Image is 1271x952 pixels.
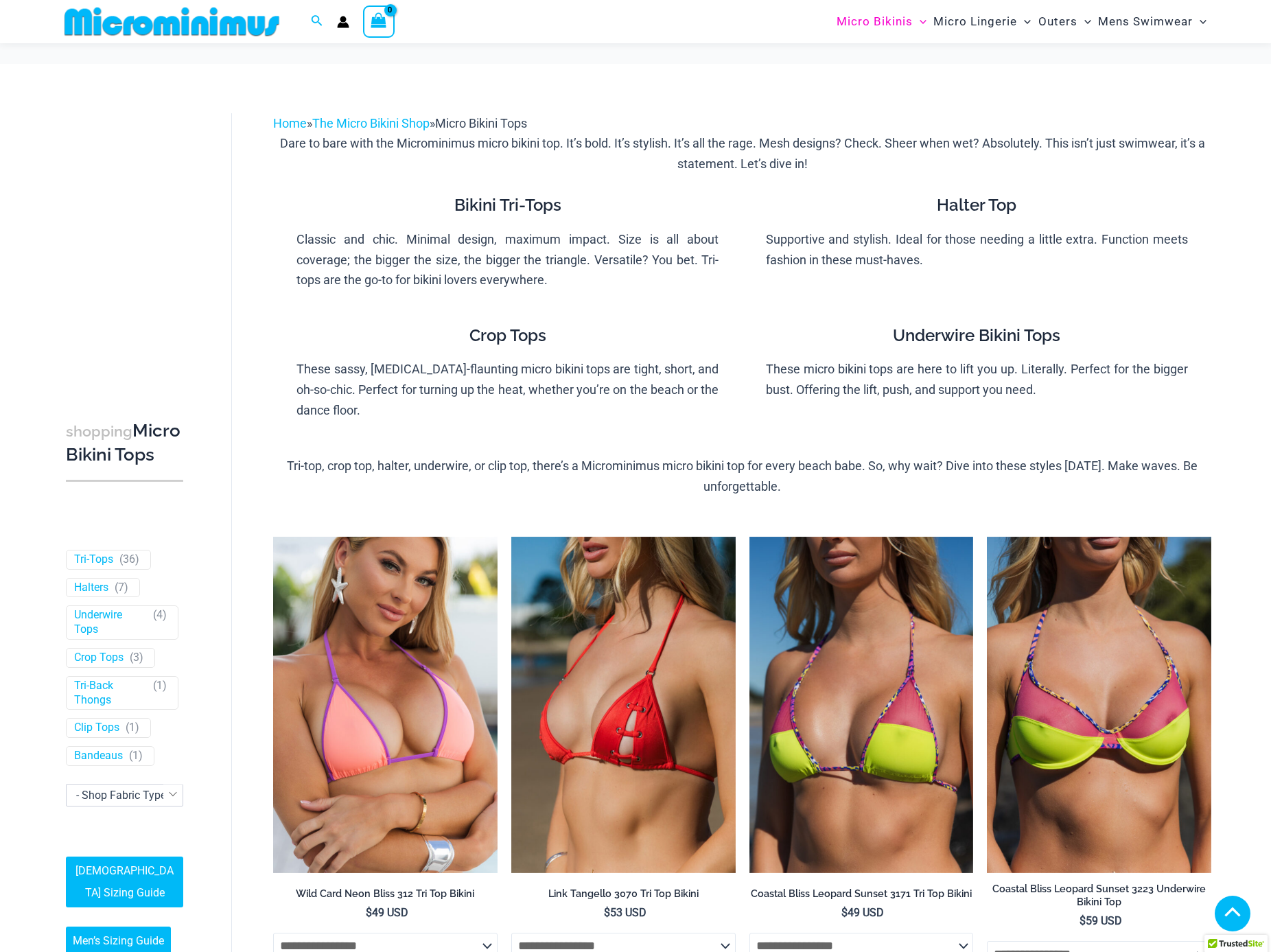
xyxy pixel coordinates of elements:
[156,608,163,621] span: 4
[841,906,884,919] bdi: 49 USD
[273,537,498,873] a: Wild Card Neon Bliss 312 Top 03Wild Card Neon Bliss 312 Top 457 Micro 02Wild Card Neon Bliss 312 ...
[366,906,372,919] span: $
[1080,914,1122,927] bdi: 59 USD
[1080,914,1086,927] span: $
[604,906,610,919] span: $
[933,4,1017,39] span: Micro Lingerie
[296,359,719,420] p: These sassy, [MEDICAL_DATA]-flaunting micro bikini tops are tight, short, and oh-so-chic. Perfect...
[1098,4,1193,39] span: Mens Swimwear
[273,133,1211,174] p: Dare to bare with the Microminimus micro bikini top. It’s bold. It’s stylish. It’s all the rage. ...
[1035,4,1095,39] a: OutersMenu ToggleMenu Toggle
[119,553,139,567] span: ( )
[1077,4,1091,39] span: Menu Toggle
[66,784,183,806] span: - Shop Fabric Type
[311,13,323,30] a: Search icon link
[511,887,736,905] a: Link Tangello 3070 Tri Top Bikini
[1038,4,1077,39] span: Outers
[1193,4,1206,39] span: Menu Toggle
[841,906,848,919] span: $
[123,553,135,566] span: 36
[987,537,1211,873] a: Coastal Bliss Leopard Sunset 3223 Underwire Top 01Coastal Bliss Leopard Sunset 3223 Underwire Top...
[1095,4,1210,39] a: Mens SwimwearMenu ToggleMenu Toggle
[296,229,719,290] p: Classic and chic. Minimal design, maximum impact. Size is all about coverage; the bigger the size...
[74,608,147,637] a: Underwire Tops
[749,537,974,873] a: Coastal Bliss Leopard Sunset 3171 Tri Top 01Coastal Bliss Leopard Sunset 3171 Tri Top 4371 Thong ...
[296,196,719,216] h4: Bikini Tri-Tops
[273,116,307,130] a: Home
[749,537,974,873] img: Coastal Bliss Leopard Sunset 3171 Tri Top 01
[118,581,124,594] span: 7
[153,679,167,708] span: ( )
[833,4,930,39] a: Micro BikinisMenu ToggleMenu Toggle
[837,4,913,39] span: Micro Bikinis
[987,883,1211,908] h2: Coastal Bliss Leopard Sunset 3223 Underwire Bikini Top
[749,887,974,901] h2: Coastal Bliss Leopard Sunset 3171 Tri Top Bikini
[66,857,183,907] a: [DEMOGRAPHIC_DATA] Sizing Guide
[74,721,119,735] a: Clip Tops
[930,4,1034,39] a: Micro LingerieMenu ToggleMenu Toggle
[296,326,719,346] h4: Crop Tops
[153,608,167,637] span: ( )
[312,116,430,130] a: The Micro Bikini Shop
[435,116,527,130] span: Micro Bikini Tops
[366,906,408,919] bdi: 49 USD
[74,679,147,708] a: Tri-Back Thongs
[1017,4,1031,39] span: Menu Toggle
[74,749,123,763] a: Bandeaus
[273,887,498,901] h2: Wild Card Neon Bliss 312 Tri Top Bikini
[132,749,139,762] span: 1
[766,196,1188,216] h4: Halter Top
[76,789,166,802] span: - Shop Fabric Type
[987,883,1211,914] a: Coastal Bliss Leopard Sunset 3223 Underwire Bikini Top
[913,4,926,39] span: Menu Toggle
[987,537,1211,873] img: Coastal Bliss Leopard Sunset 3223 Underwire Top 01
[363,5,395,37] a: View Shopping Cart, empty
[604,906,646,919] bdi: 53 USD
[766,326,1188,346] h4: Underwire Bikini Tops
[766,359,1188,399] p: These micro bikini tops are here to lift you up. Literally. Perfect for the bigger bust. Offering...
[156,679,163,692] span: 1
[74,651,124,665] a: Crop Tops
[66,419,183,467] h3: Micro Bikini Tops
[129,749,143,763] span: ( )
[511,537,736,873] img: Link Tangello 3070 Tri Top 01
[511,887,736,901] h2: Link Tangello 3070 Tri Top Bikini
[511,537,736,873] a: Link Tangello 3070 Tri Top 01Link Tangello 3070 Tri Top 4580 Micro 11Link Tangello 3070 Tri Top 4...
[74,581,108,595] a: Halters
[66,102,189,376] iframe: TrustedSite Certified
[273,456,1211,496] p: Tri-top, crop top, halter, underwire, or clip top, there’s a Microminimus micro bikini top for ev...
[831,2,1212,41] nav: Site Navigation
[133,651,139,664] span: 3
[126,721,139,735] span: ( )
[115,581,128,595] span: ( )
[337,16,349,28] a: Account icon link
[66,423,132,440] span: shopping
[59,6,285,37] img: MM SHOP LOGO FLAT
[74,553,113,567] a: Tri-Tops
[273,887,498,905] a: Wild Card Neon Bliss 312 Tri Top Bikini
[273,116,527,130] span: » »
[129,721,135,734] span: 1
[130,651,143,665] span: ( )
[766,229,1188,270] p: Supportive and stylish. Ideal for those needing a little extra. Function meets fashion in these m...
[67,785,183,806] span: - Shop Fabric Type
[749,887,974,905] a: Coastal Bliss Leopard Sunset 3171 Tri Top Bikini
[273,537,498,873] img: Wild Card Neon Bliss 312 Top 03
